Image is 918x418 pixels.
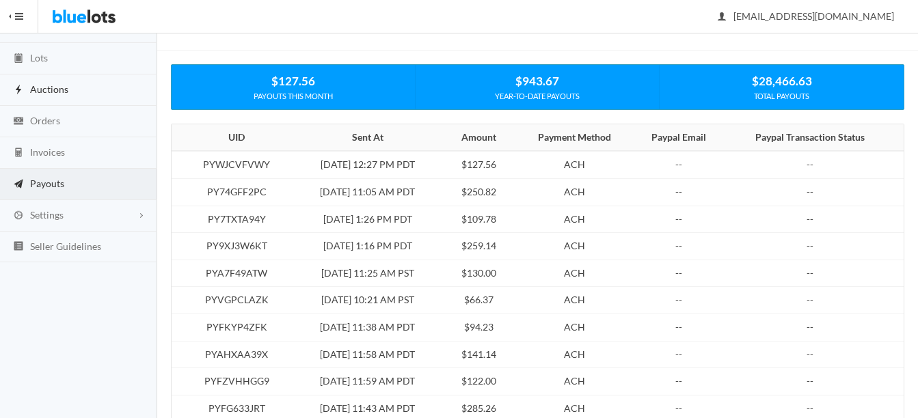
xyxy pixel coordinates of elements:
[633,151,725,178] td: --
[515,151,633,178] td: ACH
[633,233,725,260] td: --
[442,287,516,314] td: $66.37
[294,124,442,152] th: Sent At
[725,260,904,287] td: --
[12,53,25,66] ion-icon: clipboard
[172,341,294,368] td: PYAHXAA39X
[172,179,294,206] td: PY74GFF2PC
[30,83,68,95] span: Auctions
[12,210,25,223] ion-icon: cog
[294,341,442,368] td: [DATE] 11:58 AM PDT
[725,179,904,206] td: --
[294,314,442,342] td: [DATE] 11:38 AM PDT
[442,179,516,206] td: $250.82
[442,233,516,260] td: $259.14
[416,90,659,102] div: YEAR-TO-DATE PAYOUTS
[30,178,64,189] span: Payouts
[633,179,725,206] td: --
[515,124,633,152] th: Payment Method
[515,287,633,314] td: ACH
[172,368,294,395] td: PYFZVHHGG9
[30,240,101,252] span: Seller Guidelines
[633,124,725,152] th: Paypal Email
[294,206,442,233] td: [DATE] 1:26 PM PDT
[172,124,294,152] th: UID
[294,233,442,260] td: [DATE] 1:16 PM PDT
[718,10,894,22] span: [EMAIL_ADDRESS][DOMAIN_NAME]
[172,206,294,233] td: PY7TXTA94Y
[725,341,904,368] td: --
[30,52,48,64] span: Lots
[12,240,25,253] ion-icon: list box
[633,368,725,395] td: --
[172,233,294,260] td: PY9XJ3W6KT
[442,341,516,368] td: $141.14
[725,314,904,342] td: --
[633,206,725,233] td: --
[633,341,725,368] td: --
[633,287,725,314] td: --
[294,368,442,395] td: [DATE] 11:59 AM PDT
[294,287,442,314] td: [DATE] 10:21 AM PST
[633,260,725,287] td: --
[515,341,633,368] td: ACH
[442,151,516,178] td: $127.56
[725,206,904,233] td: --
[294,151,442,178] td: [DATE] 12:27 PM PDT
[752,74,812,88] strong: $28,466.63
[725,233,904,260] td: --
[660,90,904,102] div: TOTAL PAYOUTS
[271,74,315,88] strong: $127.56
[515,260,633,287] td: ACH
[515,206,633,233] td: ACH
[725,287,904,314] td: --
[172,260,294,287] td: PYA7F49ATW
[12,21,25,34] ion-icon: speedometer
[515,74,559,88] strong: $943.67
[30,146,65,158] span: Invoices
[172,314,294,342] td: PYFKYP4ZFK
[725,124,904,152] th: Paypal Transaction Status
[725,151,904,178] td: --
[442,260,516,287] td: $130.00
[442,314,516,342] td: $94.23
[294,260,442,287] td: [DATE] 11:25 AM PST
[294,179,442,206] td: [DATE] 11:05 AM PDT
[515,314,633,342] td: ACH
[442,206,516,233] td: $109.78
[442,368,516,395] td: $122.00
[715,11,729,24] ion-icon: person
[172,90,415,102] div: PAYOUTS THIS MONTH
[30,115,60,126] span: Orders
[172,151,294,178] td: PYWJCVFVWY
[30,209,64,221] span: Settings
[12,115,25,128] ion-icon: cash
[172,287,294,314] td: PYVGPCLAZK
[515,368,633,395] td: ACH
[12,178,25,191] ion-icon: paper plane
[442,124,516,152] th: Amount
[725,368,904,395] td: --
[515,179,633,206] td: ACH
[12,84,25,97] ion-icon: flash
[633,314,725,342] td: --
[515,233,633,260] td: ACH
[12,147,25,160] ion-icon: calculator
